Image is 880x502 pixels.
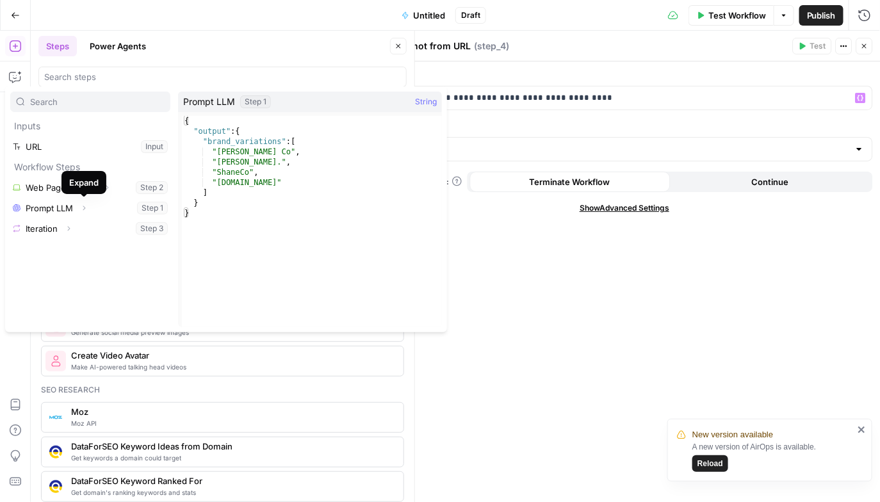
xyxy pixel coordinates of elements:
span: Generate social media preview images [71,327,393,337]
span: ( step_4 ) [475,40,510,53]
a: When the step fails: [377,176,462,188]
button: Power Agents [82,36,154,56]
span: Get keywords a domain could target [71,453,393,463]
span: Reload [697,458,723,469]
button: Select variable URL [10,136,170,157]
input: Viewport [385,143,849,156]
button: Publish [799,5,843,26]
button: close [858,425,867,435]
span: DataForSEO Keyword Ranked For [71,474,393,487]
button: Test Workflow [689,5,774,26]
label: Capture Mode [377,120,873,133]
span: Make AI-powered talking head videos [71,362,393,372]
span: DataForSEO Keyword Ideas from Domain [71,440,393,453]
input: Search steps [44,70,401,83]
span: String [415,95,437,108]
img: rmejigl5z5mwnxpjlfq225817r45 [49,355,62,368]
button: Continue [670,172,870,192]
span: New version available [692,428,773,441]
button: Untitled [394,5,453,26]
img: 3iojl28do7crl10hh26nxau20pae [49,480,62,493]
button: Select variable Prompt LLM [10,198,170,218]
img: qj0lddqgokrswkyaqb1p9cmo0sp5 [49,446,62,458]
div: Step 1 [240,95,271,108]
span: Test Workflow [708,9,766,22]
span: Moz [71,405,393,418]
span: Untitled [413,9,445,22]
div: A new version of AirOps is available. [692,441,854,472]
span: Show Advanced Settings [580,202,669,214]
input: Search [30,95,165,108]
div: Seo research [41,384,404,396]
button: Steps [38,36,77,56]
span: Continue [751,175,788,188]
button: Reload [692,455,728,472]
textarea: Screenshot from URL [377,40,471,53]
span: Create Video Avatar [71,349,393,362]
span: Test [810,40,826,52]
span: Publish [807,9,836,22]
span: Prompt LLM [183,95,235,108]
button: Select variable Web Page Scrape [10,177,170,198]
span: Draft [461,10,480,21]
button: Select variable Iteration [10,218,170,239]
span: Get domain's ranking keywords and stats [71,487,393,498]
span: Terminate Workflow [530,175,610,188]
span: Moz API [71,418,393,428]
p: Workflow Steps [10,157,170,177]
label: URL [377,69,873,82]
p: Inputs [10,116,170,136]
button: Test [793,38,832,54]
